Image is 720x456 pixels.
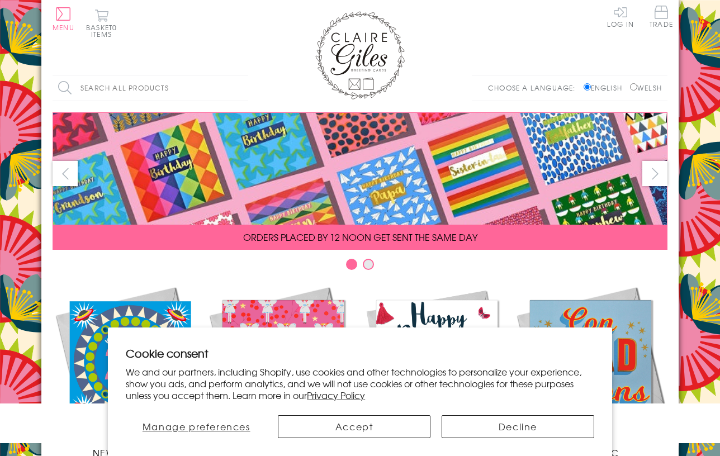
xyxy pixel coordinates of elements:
a: Privacy Policy [307,388,365,402]
button: Accept [278,415,430,438]
span: Trade [650,6,673,27]
h2: Cookie consent [126,345,594,361]
span: ORDERS PLACED BY 12 NOON GET SENT THE SAME DAY [243,230,477,244]
input: Welsh [630,83,637,91]
span: 0 items [91,22,117,39]
button: prev [53,161,78,186]
button: Carousel Page 2 [363,259,374,270]
span: Manage preferences [143,420,250,433]
button: next [642,161,667,186]
p: We and our partners, including Shopify, use cookies and other technologies to personalize your ex... [126,366,594,401]
input: Search [237,75,248,101]
button: Carousel Page 1 (Current Slide) [346,259,357,270]
img: Claire Giles Greetings Cards [315,11,405,99]
label: Welsh [630,83,662,93]
span: Menu [53,22,74,32]
label: English [584,83,628,93]
a: Log In [607,6,634,27]
button: Decline [442,415,594,438]
input: English [584,83,591,91]
p: Choose a language: [488,83,581,93]
button: Manage preferences [126,415,267,438]
div: Carousel Pagination [53,258,667,275]
a: Trade [650,6,673,30]
input: Search all products [53,75,248,101]
button: Menu [53,7,74,31]
button: Basket0 items [86,9,117,37]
